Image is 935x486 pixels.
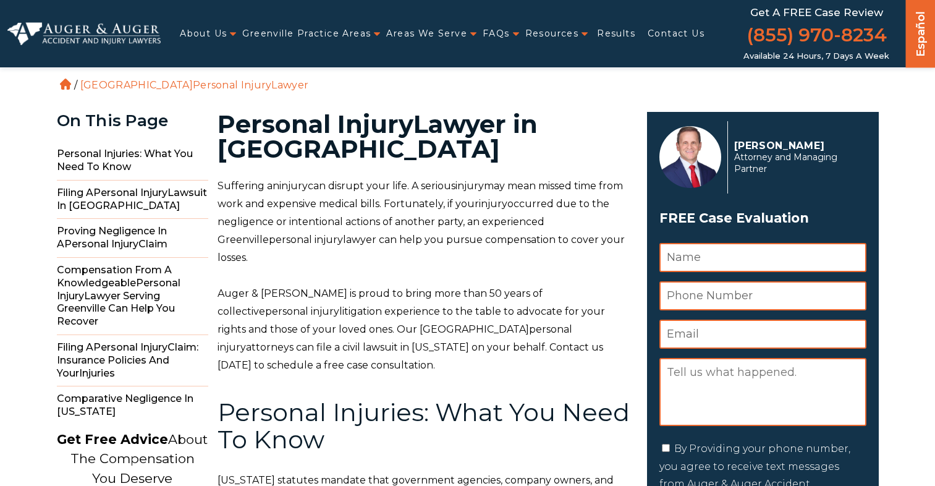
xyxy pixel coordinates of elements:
div: On This Page [57,112,208,130]
a: Contact Us [648,21,704,46]
mh: Personal [57,148,101,160]
mh: Personal [136,277,180,289]
a: About Us [180,21,227,46]
input: Name [659,243,866,272]
h1: Lawyer in [GEOGRAPHIC_DATA] [218,112,632,161]
a: Greenville Practice Areas [242,21,371,46]
mh: Injury [111,238,138,250]
mh: Personal [193,79,238,91]
span: Get a FREE Case Review [750,6,883,19]
mh: injury [315,234,343,245]
mh: Personal [93,341,138,353]
strong: Get Free Advice [57,432,168,447]
span: Available 24 Hours, 7 Days a Week [743,51,889,61]
mh: Injury [140,341,167,353]
p: [PERSON_NAME] [734,140,860,151]
mh: Injuries [79,367,115,379]
a: Home [60,79,71,90]
mh: personal [265,305,308,317]
mh: injury [218,341,246,353]
input: Email [659,320,866,349]
img: Herbert Auger [659,126,721,188]
span: : What You Need To Know [218,397,630,454]
mh: injury [455,180,484,192]
a: (855) 970-8234 [747,22,887,51]
mh: personal [529,323,572,335]
a: FAQs [483,21,510,46]
span: Suffering an can disrupt your life. A serious may mean missed time from work and expensive medica... [218,180,625,263]
mh: Injuries [104,148,140,160]
mh: 855 [753,25,787,45]
a: Results [597,21,635,46]
a: Areas We Serve [386,21,467,46]
a: Resources [525,21,579,46]
span: Auger & [PERSON_NAME] is proud to bring more than 50 years of collective litigation experience to... [218,288,605,370]
mh: Injuries [332,397,424,427]
mh: Personal [64,238,109,250]
mh: injury [479,198,507,210]
mh: personal [269,234,312,245]
mh: Injury [337,109,413,139]
input: Phone Number [659,281,866,310]
mh: Injury [57,290,84,302]
span: Proving Negligence in a Claim [57,219,208,258]
li: [GEOGRAPHIC_DATA] Lawyer [77,79,311,91]
span: FREE Case Evaluation [659,207,866,230]
mh: Personal [93,187,138,198]
mh: injury [311,305,339,317]
mh: Injury [140,187,167,198]
mh: Injury [241,79,272,91]
span: Comparative Negligence in [US_STATE] [57,386,208,425]
img: Auger & Auger Accident and Injury Lawyers Logo [7,22,161,46]
span: Filing a Claim: Insurance Policies and Your [57,335,208,386]
mh: Personal [218,397,326,427]
span: Filing a Lawsuit in [GEOGRAPHIC_DATA] [57,181,208,220]
span: Attorney and Managing Partner [734,151,860,175]
span: Compensation From a Knowledgeable Lawyer Serving Greenville Can Help You Recover [57,258,208,335]
mh: Personal [218,109,331,139]
mh: injury [279,180,308,192]
span: : What You Need to Know [57,142,208,181]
